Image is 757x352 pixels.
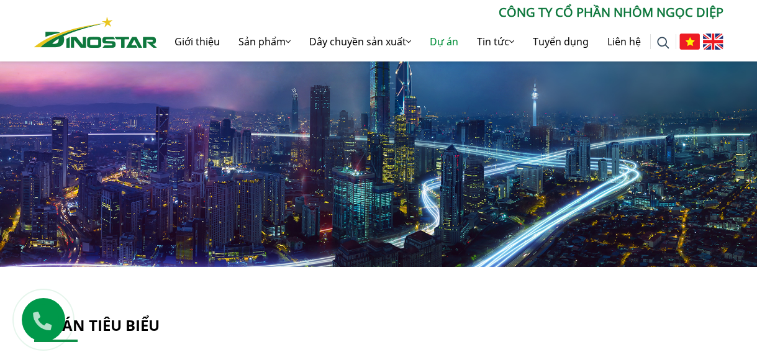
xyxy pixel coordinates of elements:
a: Dự án tiêu biểu [34,315,160,335]
a: Dự án [420,22,468,61]
a: Tuyển dụng [524,22,598,61]
p: CÔNG TY CỔ PHẦN NHÔM NGỌC DIỆP [157,3,723,22]
a: Giới thiệu [165,22,229,61]
a: Tin tức [468,22,524,61]
img: search [657,37,669,49]
a: Liên hệ [598,22,650,61]
a: Sản phẩm [229,22,300,61]
img: Nhôm Dinostar [34,17,157,48]
img: English [703,34,723,50]
img: Tiếng Việt [679,34,700,50]
a: Dây chuyền sản xuất [300,22,420,61]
